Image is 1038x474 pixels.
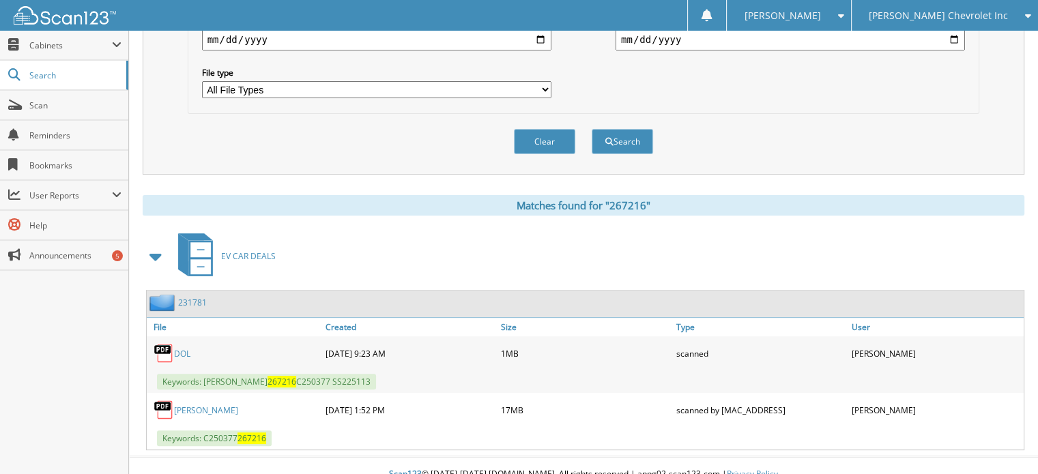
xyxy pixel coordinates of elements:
[157,374,376,389] span: Keywords: [PERSON_NAME] C250377 SS225113
[514,129,575,154] button: Clear
[322,396,498,424] div: [DATE] 1:52 PM
[29,130,121,141] span: Reminders
[29,70,119,81] span: Search
[143,195,1024,216] div: Matches found for "267216"
[498,340,673,367] div: 1MB
[848,396,1024,424] div: [PERSON_NAME]
[178,297,207,308] a: 231781
[237,432,266,444] span: 267216
[157,430,272,446] span: Keywords: C250377
[268,376,296,387] span: 267216
[149,294,178,311] img: folder2.png
[14,6,116,25] img: scan123-logo-white.svg
[170,229,276,283] a: EV CAR DEALS
[112,250,123,261] div: 5
[174,348,190,359] a: DOL
[322,340,498,367] div: [DATE] 9:23 AM
[616,29,965,50] input: end
[848,340,1024,367] div: [PERSON_NAME]
[174,404,238,416] a: [PERSON_NAME]
[29,190,112,201] span: User Reports
[154,400,174,420] img: PDF.png
[29,160,121,171] span: Bookmarks
[673,396,848,424] div: scanned by [MAC_ADDRESS]
[322,318,498,336] a: Created
[673,318,848,336] a: Type
[154,343,174,364] img: PDF.png
[498,318,673,336] a: Size
[673,340,848,367] div: scanned
[744,12,820,20] span: [PERSON_NAME]
[29,40,112,51] span: Cabinets
[202,67,551,78] label: File type
[848,318,1024,336] a: User
[869,12,1008,20] span: [PERSON_NAME] Chevrolet Inc
[202,29,551,50] input: start
[498,396,673,424] div: 17MB
[970,409,1038,474] iframe: Chat Widget
[147,318,322,336] a: File
[592,129,653,154] button: Search
[29,100,121,111] span: Scan
[29,220,121,231] span: Help
[29,250,121,261] span: Announcements
[221,250,276,262] span: EV CAR DEALS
